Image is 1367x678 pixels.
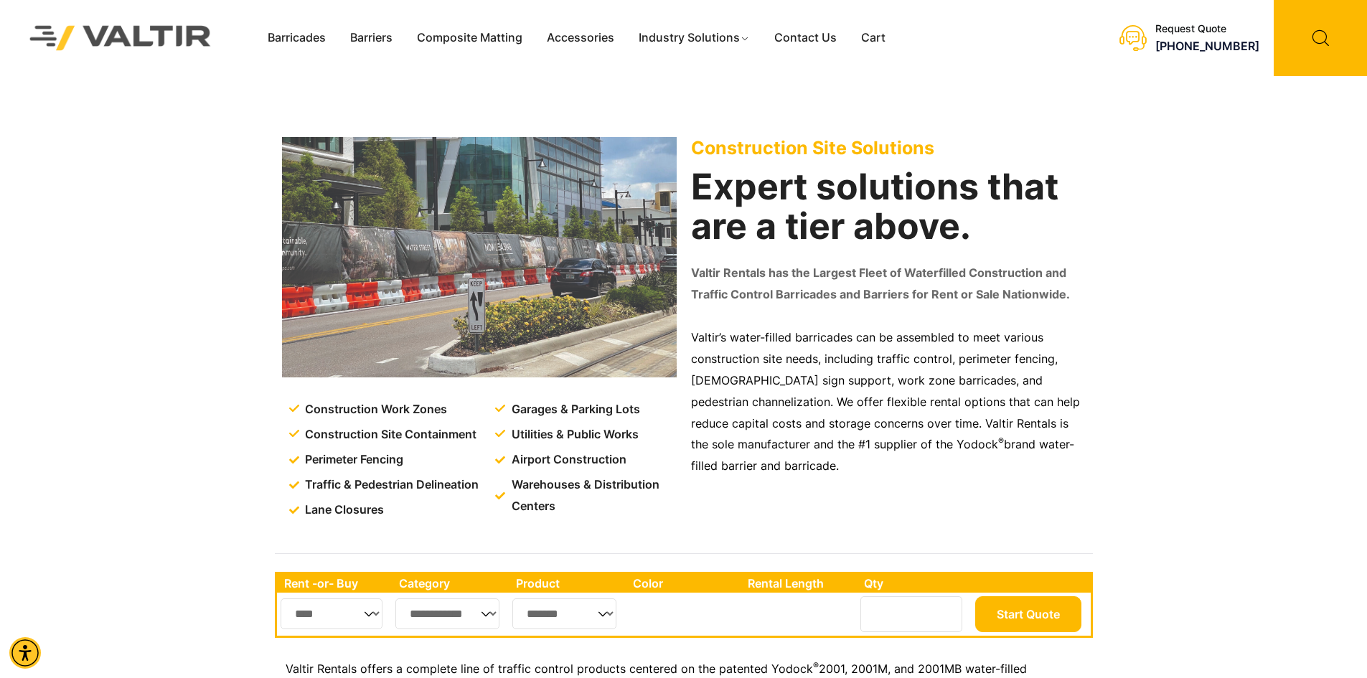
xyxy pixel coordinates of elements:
a: Barriers [338,27,405,49]
span: Lane Closures [301,499,384,521]
a: Barricades [255,27,338,49]
th: Category [392,574,509,593]
sup: ® [813,660,819,671]
a: Contact Us [762,27,849,49]
img: Construction Site Solutions [282,137,677,377]
img: Valtir Rentals [11,6,230,69]
button: Start Quote [975,596,1081,632]
span: Construction Site Containment [301,424,476,446]
p: Valtir’s water-filled barricades can be assembled to meet various construction site needs, includ... [691,327,1086,477]
a: Composite Matting [405,27,535,49]
select: Single select [512,598,616,629]
sup: ® [998,435,1004,446]
p: Construction Site Solutions [691,137,1086,159]
select: Single select [281,598,383,629]
a: Industry Solutions [626,27,762,49]
a: call (888) 496-3625 [1155,39,1259,53]
h2: Expert solutions that are a tier above. [691,167,1086,246]
th: Qty [857,574,971,593]
span: Utilities & Public Works [508,424,639,446]
th: Product [509,574,626,593]
div: Request Quote [1155,23,1259,35]
span: Airport Construction [508,449,626,471]
select: Single select [395,598,500,629]
th: Rent -or- Buy [277,574,392,593]
span: Traffic & Pedestrian Delineation [301,474,479,496]
p: Valtir Rentals has the Largest Fleet of Waterfilled Construction and Traffic Control Barricades a... [691,263,1086,306]
input: Number [860,596,962,632]
span: Valtir Rentals offers a complete line of traffic control products centered on the patented Yodock [286,661,813,676]
span: Construction Work Zones [301,399,447,420]
div: Accessibility Menu [9,637,41,669]
span: Garages & Parking Lots [508,399,640,420]
a: Cart [849,27,898,49]
a: Accessories [535,27,626,49]
th: Rental Length [741,574,857,593]
span: Perimeter Fencing [301,449,403,471]
th: Color [626,574,741,593]
span: Warehouses & Distribution Centers [508,474,680,517]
